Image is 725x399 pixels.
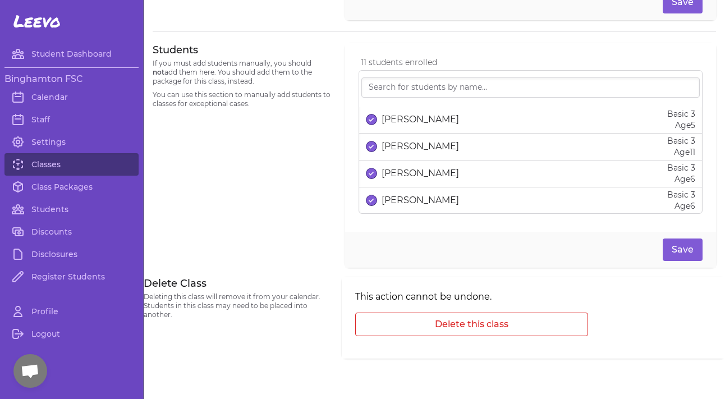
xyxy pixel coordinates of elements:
button: select date [366,141,377,152]
a: Staff [4,108,139,131]
span: Leevo [13,11,61,31]
a: Register Students [4,265,139,288]
p: [PERSON_NAME] [382,194,459,207]
a: Calendar [4,86,139,108]
p: Basic 3 [667,135,695,146]
h3: Delete Class [144,277,328,290]
p: If you must add students manually, you should add them here. You should add them to the package f... [153,59,332,86]
p: [PERSON_NAME] [382,140,459,153]
p: Age 6 [667,200,695,212]
button: select date [366,195,377,206]
p: You can use this section to manually add students to classes for exceptional cases. [153,90,332,108]
p: Deleting this class will remove it from your calendar. Students in this class may need to be plac... [144,292,328,319]
p: 11 students enrolled [361,57,703,68]
p: Basic 3 [667,162,695,173]
p: Age 6 [667,173,695,185]
a: Disclosures [4,243,139,265]
h3: Students [153,43,332,57]
button: select date [366,114,377,125]
p: Age 5 [667,120,695,131]
button: select date [366,168,377,179]
span: not [153,68,164,76]
p: [PERSON_NAME] [382,113,459,126]
p: Basic 3 [667,108,695,120]
p: This action cannot be undone. [355,290,588,304]
button: Delete this class [355,313,588,336]
p: Age 11 [667,146,695,158]
a: Discounts [4,221,139,243]
a: Classes [4,153,139,176]
button: Save [663,239,703,261]
a: Student Dashboard [4,43,139,65]
a: Class Packages [4,176,139,198]
a: Settings [4,131,139,153]
input: Search for students by name... [361,77,700,98]
a: Profile [4,300,139,323]
h3: Binghamton FSC [4,72,139,86]
p: [PERSON_NAME] [382,167,459,180]
p: Basic 3 [667,189,695,200]
div: Open chat [13,354,47,388]
a: Logout [4,323,139,345]
a: Students [4,198,139,221]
